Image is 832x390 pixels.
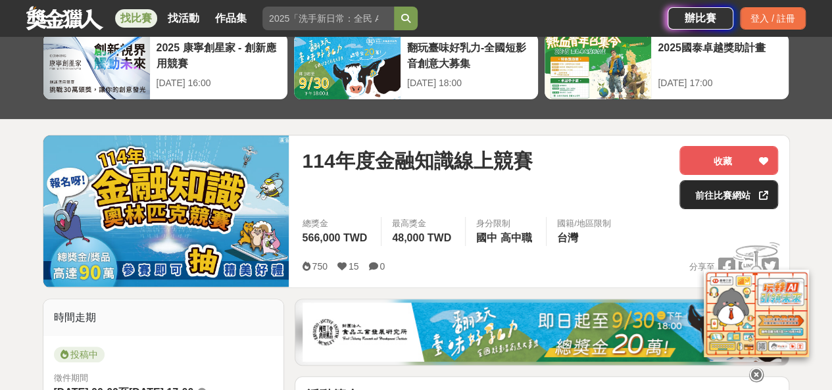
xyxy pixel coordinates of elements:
span: 分享至 [689,257,714,277]
div: 2025國泰卓越獎助計畫 [658,40,782,70]
span: 徵件期間 [54,373,88,383]
a: 2025 康寧創星家 - 創新應用競賽[DATE] 16:00 [43,33,288,100]
span: 台灣 [557,232,578,243]
div: [DATE] 16:00 [157,76,281,90]
span: 566,000 TWD [302,232,367,243]
img: 1c81a89c-c1b3-4fd6-9c6e-7d29d79abef5.jpg [303,303,781,362]
a: 找活動 [162,9,205,28]
span: 750 [312,261,327,272]
a: 翻玩臺味好乳力-全國短影音創意大募集[DATE] 18:00 [293,33,539,100]
div: 2025 康寧創星家 - 創新應用競賽 [157,40,281,70]
a: 2025國泰卓越獎助計畫[DATE] 17:00 [544,33,789,100]
span: 高中職 [501,232,532,243]
div: [DATE] 17:00 [658,76,782,90]
img: Cover Image [43,135,289,287]
span: 最高獎金 [392,217,454,230]
span: 總獎金 [302,217,370,230]
a: 辦比賽 [668,7,733,30]
span: 15 [349,261,359,272]
a: 前往比賽網站 [679,180,778,209]
button: 收藏 [679,146,778,175]
span: 國中 [476,232,497,243]
span: 48,000 TWD [392,232,451,243]
a: 找比賽 [115,9,157,28]
span: 0 [379,261,385,272]
span: 投稿中 [54,347,105,362]
span: 114年度金融知識線上競賽 [302,146,532,176]
a: 作品集 [210,9,252,28]
div: 國籍/地區限制 [557,217,611,230]
div: 身分限制 [476,217,535,230]
div: [DATE] 18:00 [407,76,531,90]
div: 登入 / 註冊 [740,7,806,30]
input: 2025「洗手新日常：全民 ALL IN」洗手歌全台徵選 [262,7,394,30]
img: d2146d9a-e6f6-4337-9592-8cefde37ba6b.png [704,270,809,357]
div: 時間走期 [43,299,284,336]
div: 翻玩臺味好乳力-全國短影音創意大募集 [407,40,531,70]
